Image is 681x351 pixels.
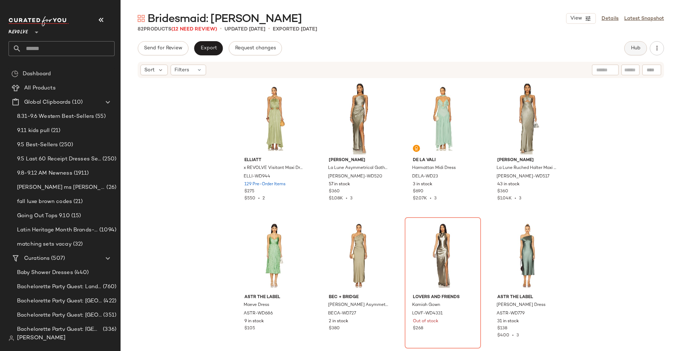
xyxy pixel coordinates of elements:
[413,294,473,301] span: Lovers and Friends
[434,196,437,201] span: 3
[497,174,549,180] span: [PERSON_NAME]-WD517
[244,294,304,301] span: ASTR the Label
[50,127,61,135] span: (21)
[9,16,69,26] img: cfy_white_logo.C9jOOHJF.svg
[268,25,270,33] span: •
[343,196,350,201] span: •
[225,26,265,33] p: updated [DATE]
[144,45,182,51] span: Send for Review
[11,70,18,77] img: svg%3e
[244,157,304,164] span: ELLIATT
[17,169,72,177] span: 9.8-9.12 AM Newness
[138,15,145,22] img: svg%3e
[235,45,276,51] span: Request changes
[17,155,101,163] span: 9.5 Last 60 Receipt Dresses Selling
[413,318,438,325] span: Out of stock
[244,181,286,188] span: 129 Pre-Order Items
[329,325,340,332] span: $380
[23,70,51,78] span: Dashboard
[412,165,456,171] span: Harmattan Midi Dress
[329,157,389,164] span: [PERSON_NAME]
[329,318,348,325] span: 2 in stock
[17,183,105,192] span: [PERSON_NAME] ms [PERSON_NAME]
[244,318,264,325] span: 9 in stock
[492,220,563,291] img: ASTR-WD779_V1.jpg
[17,334,66,342] span: [PERSON_NAME]
[101,325,116,334] span: (336)
[17,127,50,135] span: 9.11 kids pull
[413,181,432,188] span: 3 in stock
[9,335,14,341] img: svg%3e
[50,254,65,263] span: (507)
[17,283,101,291] span: Bachelorette Party Guest: Landing Page
[17,269,73,277] span: Baby Shower Dresses
[497,165,557,171] span: La Lune Ruched Halter Maxi Dress
[414,146,419,150] img: svg%3e
[102,297,116,305] span: (422)
[497,318,519,325] span: 31 in stock
[497,302,546,308] span: [PERSON_NAME] Dress
[17,113,94,121] span: 8.31-9.6 Western Best-Sellers
[323,220,394,291] img: BECA-WD727_V1.jpg
[17,325,101,334] span: Bachelorette Party Guest: [GEOGRAPHIC_DATA]
[412,302,440,308] span: Kamiah Gown
[412,311,443,317] span: LOVF-WD4331
[497,325,507,332] span: $138
[239,220,310,291] img: ASTR-WD686_V1.jpg
[497,196,512,201] span: $1.04K
[148,12,302,26] span: Bridesmaid: [PERSON_NAME]
[262,196,265,201] span: 2
[566,13,596,24] button: View
[427,196,434,201] span: •
[516,333,519,338] span: 3
[497,181,520,188] span: 43 in stock
[102,311,116,319] span: (351)
[17,212,70,220] span: Going Out Tops 9.10
[497,311,525,317] span: ASTR-WD779
[194,41,223,55] button: Export
[72,240,83,248] span: (32)
[72,198,83,206] span: (21)
[200,45,217,51] span: Export
[497,188,508,195] span: $360
[329,188,340,195] span: $360
[24,84,56,92] span: All Products
[570,16,582,21] span: View
[255,196,262,201] span: •
[413,325,423,332] span: $268
[512,196,519,201] span: •
[98,226,116,234] span: (1094)
[244,325,255,332] span: $105
[70,212,81,220] span: (15)
[497,157,557,164] span: [PERSON_NAME]
[58,141,73,149] span: (250)
[519,196,521,201] span: 3
[624,41,647,55] button: Hub
[24,98,71,106] span: Global Clipboards
[412,174,438,180] span: DELA-WD23
[72,169,89,177] span: (1911)
[17,297,102,305] span: Bachelorette Party Guest: [GEOGRAPHIC_DATA]
[138,27,144,32] span: 82
[244,165,304,171] span: x REVOLVE Visitant Maxi Dress
[239,83,310,154] img: ELLI-WD944_V1.jpg
[105,183,116,192] span: (26)
[602,15,619,22] a: Details
[244,188,254,195] span: $275
[350,196,353,201] span: 3
[413,196,427,201] span: $2.07K
[273,26,317,33] p: Exported [DATE]
[492,83,563,154] img: SHON-WD517_V1.jpg
[101,283,116,291] span: (760)
[328,174,382,180] span: [PERSON_NAME]-WD520
[323,83,394,154] img: SHON-WD520_V1.jpg
[24,254,50,263] span: Curations
[244,302,269,308] span: Maeve Dress
[244,174,270,180] span: ELLI-WD944
[171,27,217,32] span: (12 Need Review)
[497,333,509,338] span: $400
[175,66,189,74] span: Filters
[71,98,83,106] span: (10)
[328,311,356,317] span: BECA-WD727
[101,155,116,163] span: (250)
